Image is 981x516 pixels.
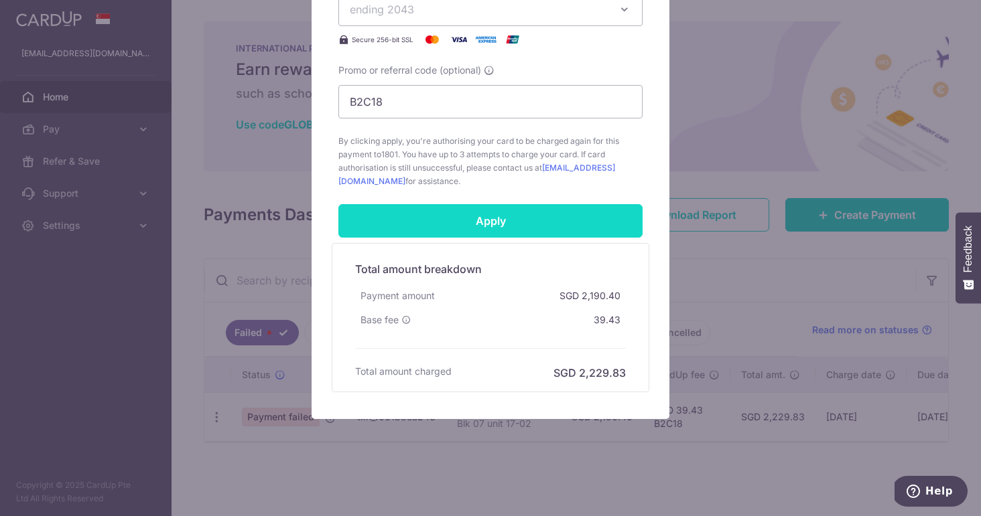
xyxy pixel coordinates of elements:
div: 39.43 [588,308,626,332]
button: Feedback - Show survey [956,212,981,303]
input: Apply [338,204,643,238]
span: By clicking apply, you're authorising your card to be charged again for this payment to . You hav... [338,135,643,188]
span: 1801 [381,149,398,159]
h6: SGD 2,229.83 [553,365,626,381]
div: Payment amount [355,284,440,308]
span: ending 2043 [350,3,414,16]
span: Feedback [962,226,974,272]
img: Visa [446,31,472,48]
h5: Total amount breakdown [355,261,626,277]
img: Mastercard [419,31,446,48]
h6: Total amount charged [355,365,452,378]
iframe: Opens a widget where you can find more information [895,476,968,509]
span: Promo or referral code (optional) [338,64,481,77]
span: Secure 256-bit SSL [352,34,413,45]
img: American Express [472,31,499,48]
img: UnionPay [499,31,526,48]
div: SGD 2,190.40 [554,284,626,308]
span: Base fee [361,313,399,327]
